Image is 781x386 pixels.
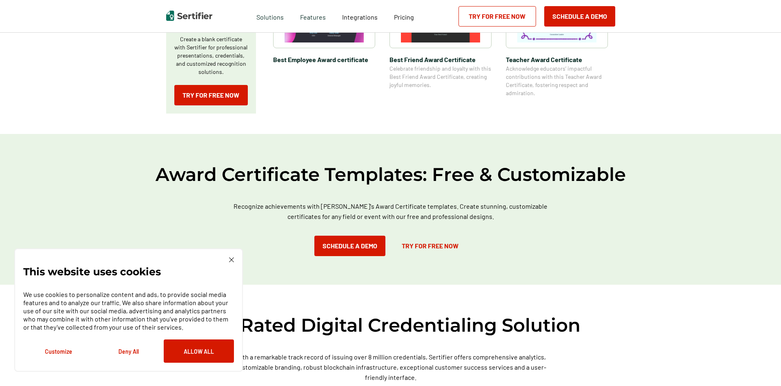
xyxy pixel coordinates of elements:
span: Acknowledge educators’ impactful contributions with this Teacher Award Certificate, fostering res... [506,65,608,97]
span: Celebrate friendship and loyalty with this Best Friend Award Certificate, creating joyful memories. [389,65,492,89]
p: We use cookies to personalize content and ads, to provide social media features and to analyze ou... [23,290,234,331]
span: Solutions [256,11,284,21]
iframe: Chat Widget [740,347,781,386]
img: Sertifier | Digital Credentialing Platform [166,11,212,21]
p: This website uses cookies [23,268,161,276]
a: Integrations [342,11,378,21]
button: Customize [23,339,93,363]
span: Best Employee Award certificate​ [273,54,375,65]
a: Try for Free Now [174,85,248,105]
a: Try for Free Now [458,6,536,27]
span: Teacher Award Certificate [506,54,608,65]
p: Recognize achievements with [PERSON_NAME]'s Award Certificate templates. Create stunning, customi... [219,201,562,221]
a: Try for Free Now [394,236,467,256]
button: Schedule a Demo [314,236,385,256]
button: Deny All [93,339,164,363]
img: Cookie Popup Close [229,257,234,262]
button: Schedule a Demo [544,6,615,27]
p: With a remarkable track record of issuing over 8 million credentials, Sertifier offers comprehens... [234,352,548,382]
span: Pricing [394,13,414,21]
h2: Award Certificate Templates: Free & Customizable [146,163,636,186]
span: Integrations [342,13,378,21]
h2: Top Rated Digital Credentialing Solution [166,313,615,337]
button: Allow All [164,339,234,363]
span: Features [300,11,326,21]
p: Create a blank certificate with Sertifier for professional presentations, credentials, and custom... [174,35,248,76]
a: Pricing [394,11,414,21]
span: Best Friend Award Certificate​ [389,54,492,65]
